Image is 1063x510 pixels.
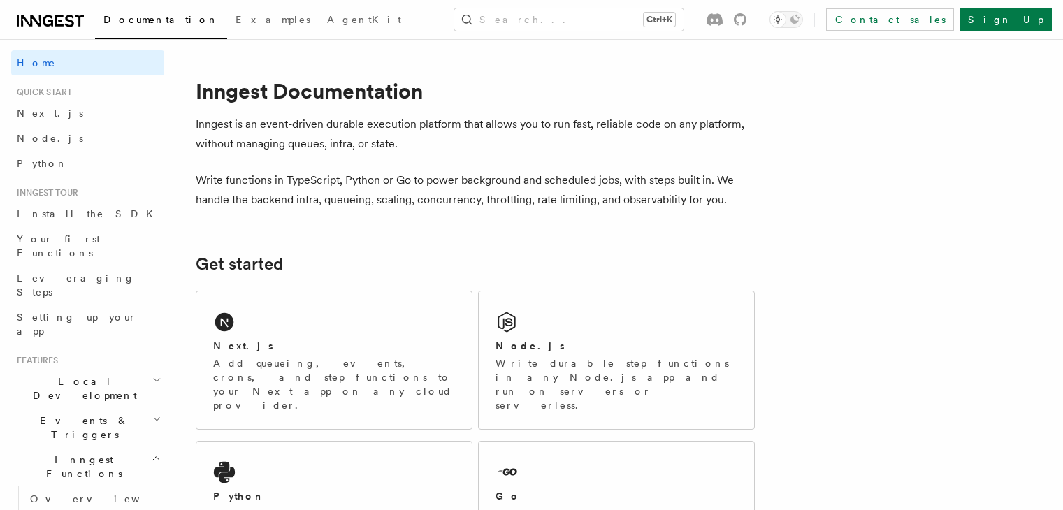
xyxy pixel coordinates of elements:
h2: Next.js [213,339,273,353]
span: Features [11,355,58,366]
button: Inngest Functions [11,447,164,486]
a: AgentKit [319,4,410,38]
span: Quick start [11,87,72,98]
a: Node.js [11,126,164,151]
a: Next.js [11,101,164,126]
button: Local Development [11,369,164,408]
a: Next.jsAdd queueing, events, crons, and step functions to your Next app on any cloud provider. [196,291,472,430]
a: Python [11,151,164,176]
span: AgentKit [327,14,401,25]
span: Examples [236,14,310,25]
a: Examples [227,4,319,38]
h2: Go [496,489,521,503]
a: Setting up your app [11,305,164,344]
a: Home [11,50,164,75]
span: Inngest tour [11,187,78,198]
a: Install the SDK [11,201,164,226]
h1: Inngest Documentation [196,78,755,103]
a: Sign Up [960,8,1052,31]
span: Overview [30,493,174,504]
span: Home [17,56,56,70]
p: Write functions in TypeScript, Python or Go to power background and scheduled jobs, with steps bu... [196,170,755,210]
a: Leveraging Steps [11,265,164,305]
p: Add queueing, events, crons, and step functions to your Next app on any cloud provider. [213,356,455,412]
span: Your first Functions [17,233,100,258]
span: Events & Triggers [11,414,152,442]
span: Leveraging Steps [17,272,135,298]
button: Toggle dark mode [769,11,803,28]
span: Next.js [17,108,83,119]
span: Documentation [103,14,219,25]
p: Write durable step functions in any Node.js app and run on servers or serverless. [496,356,737,412]
button: Search...Ctrl+K [454,8,684,31]
h2: Node.js [496,339,565,353]
span: Install the SDK [17,208,161,219]
a: Contact sales [826,8,954,31]
span: Setting up your app [17,312,137,337]
a: Node.jsWrite durable step functions in any Node.js app and run on servers or serverless. [478,291,755,430]
p: Inngest is an event-driven durable execution platform that allows you to run fast, reliable code ... [196,115,755,154]
a: Get started [196,254,283,274]
kbd: Ctrl+K [644,13,675,27]
a: Documentation [95,4,227,39]
span: Inngest Functions [11,453,151,481]
span: Python [17,158,68,169]
a: Your first Functions [11,226,164,265]
span: Node.js [17,133,83,144]
h2: Python [213,489,265,503]
button: Events & Triggers [11,408,164,447]
span: Local Development [11,374,152,402]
